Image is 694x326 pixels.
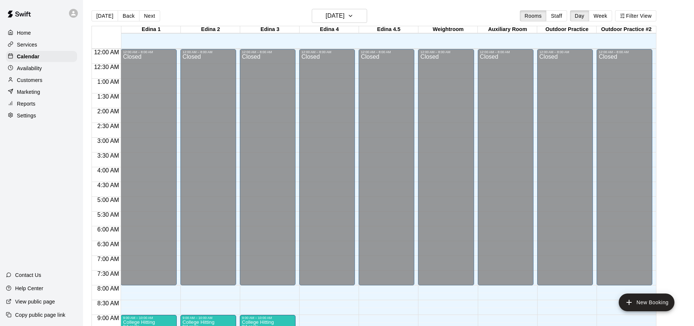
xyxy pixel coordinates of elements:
p: Home [17,29,31,37]
button: Next [139,10,160,21]
span: 5:30 AM [96,212,121,218]
span: 6:00 AM [96,226,121,233]
div: 12:00 AM – 8:00 AM: Closed [359,49,414,285]
div: 12:00 AM – 8:00 AM [420,50,472,54]
a: Availability [6,63,77,74]
a: Reports [6,98,77,109]
span: 6:30 AM [96,241,121,247]
button: Week [589,10,612,21]
div: 9:00 AM – 10:00 AM [242,316,293,320]
div: 12:00 AM – 8:00 AM [301,50,353,54]
span: 1:30 AM [96,93,121,100]
p: Settings [17,112,36,119]
div: Weightroom [418,26,478,33]
div: Closed [420,54,472,288]
div: 12:00 AM – 8:00 AM [539,50,591,54]
span: 9:00 AM [96,315,121,321]
p: Availability [17,65,42,72]
p: Customers [17,76,42,84]
span: 3:00 AM [96,138,121,144]
div: 12:00 AM – 8:00 AM: Closed [121,49,176,285]
div: Outdoor Practice [537,26,597,33]
button: [DATE] [92,10,118,21]
button: add [619,294,674,311]
div: Edina 2 [181,26,240,33]
button: Back [118,10,139,21]
div: Outdoor Practice #2 [597,26,656,33]
a: Home [6,27,77,38]
p: Reports [17,100,35,107]
div: Closed [123,54,174,288]
p: Copy public page link [15,311,65,319]
div: Closed [539,54,591,288]
div: Edina 4.5 [359,26,418,33]
a: Customers [6,75,77,86]
div: Closed [301,54,353,288]
div: 9:00 AM – 10:00 AM [183,316,234,320]
div: 12:00 AM – 8:00 AM [599,50,650,54]
span: 12:30 AM [92,64,121,70]
button: Rooms [520,10,546,21]
p: Help Center [15,285,43,292]
div: 12:00 AM – 8:00 AM [480,50,531,54]
span: 4:00 AM [96,167,121,174]
a: Calendar [6,51,77,62]
div: Closed [242,54,293,288]
button: Filter View [615,10,656,21]
div: 12:00 AM – 8:00 AM: Closed [299,49,355,285]
a: Settings [6,110,77,121]
span: 8:00 AM [96,285,121,292]
div: 12:00 AM – 8:00 AM [183,50,234,54]
div: Closed [599,54,650,288]
span: 3:30 AM [96,152,121,159]
button: [DATE] [312,9,367,23]
span: 5:00 AM [96,197,121,203]
div: 9:00 AM – 10:00 AM [123,316,174,320]
div: 12:00 AM – 8:00 AM [242,50,293,54]
div: Closed [480,54,531,288]
span: 1:00 AM [96,79,121,85]
div: Closed [183,54,234,288]
div: Closed [361,54,412,288]
span: 8:30 AM [96,300,121,306]
button: Day [570,10,589,21]
div: Auxiliary Room [478,26,537,33]
div: Edina 1 [121,26,181,33]
button: Staff [546,10,567,21]
span: 7:00 AM [96,256,121,262]
div: 12:00 AM – 8:00 AM: Closed [180,49,236,285]
div: Edina 4 [300,26,359,33]
div: 12:00 AM – 8:00 AM [123,50,174,54]
div: Edina 3 [240,26,300,33]
h6: [DATE] [326,11,345,21]
span: 2:30 AM [96,123,121,129]
p: Services [17,41,37,48]
a: Marketing [6,86,77,97]
p: View public page [15,298,55,305]
p: Contact Us [15,271,41,279]
div: 12:00 AM – 8:00 AM [361,50,412,54]
div: 12:00 AM – 8:00 AM: Closed [478,49,534,285]
a: Services [6,39,77,50]
span: 12:00 AM [92,49,121,55]
span: 7:30 AM [96,271,121,277]
span: 4:30 AM [96,182,121,188]
div: 12:00 AM – 8:00 AM: Closed [597,49,652,285]
div: 12:00 AM – 8:00 AM: Closed [537,49,593,285]
div: 12:00 AM – 8:00 AM: Closed [418,49,474,285]
span: 2:00 AM [96,108,121,114]
p: Marketing [17,88,40,96]
p: Calendar [17,53,39,60]
div: 12:00 AM – 8:00 AM: Closed [240,49,296,285]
